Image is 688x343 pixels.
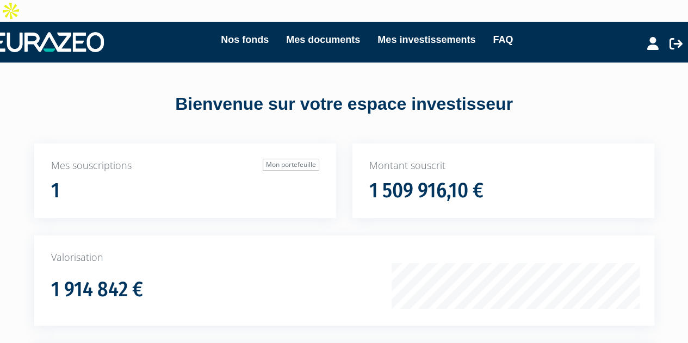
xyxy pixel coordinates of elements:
p: Mes souscriptions [51,159,319,173]
a: Mon portefeuille [263,159,319,171]
p: Montant souscrit [369,159,637,173]
a: Mes documents [286,32,360,47]
a: Nos fonds [221,32,269,47]
p: Valorisation [51,251,637,265]
h1: 1 914 842 € [51,278,143,301]
a: FAQ [493,32,513,47]
h1: 1 [51,179,60,202]
div: Bienvenue sur votre espace investisseur [8,92,680,117]
h1: 1 509 916,10 € [369,179,484,202]
a: Mes investissements [377,32,475,47]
